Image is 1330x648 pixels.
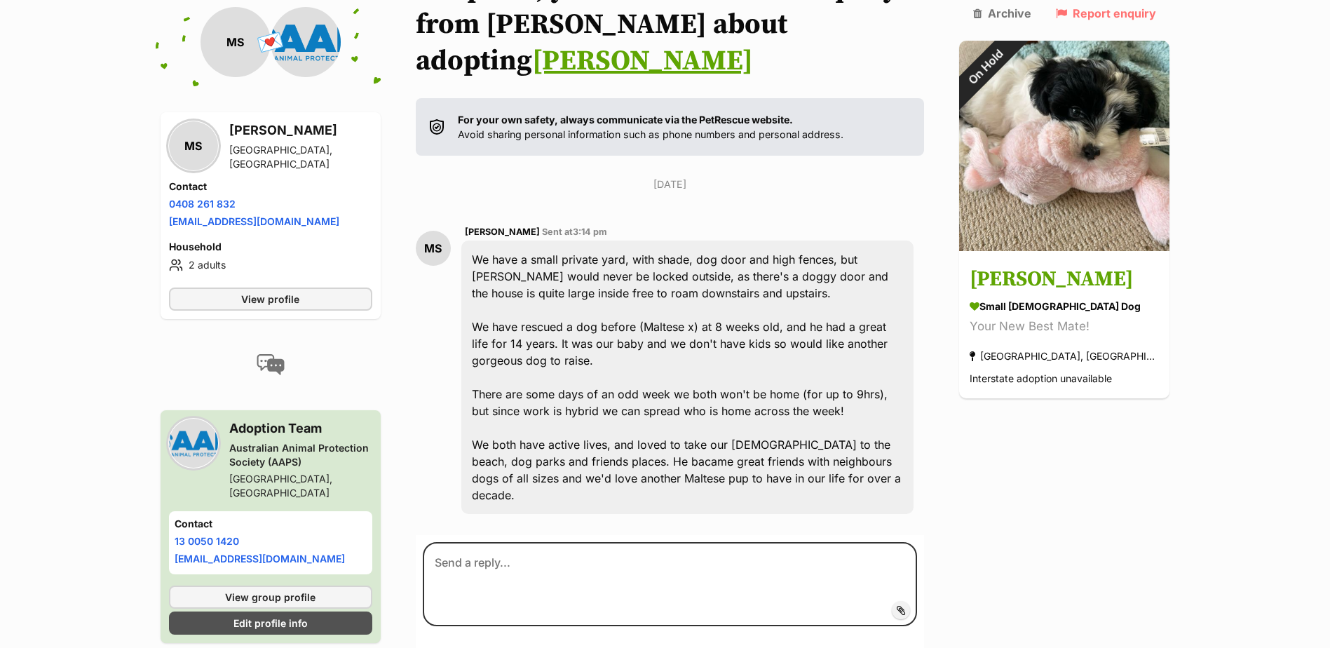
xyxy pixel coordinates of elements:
[542,227,607,237] span: Sent at
[970,264,1159,296] h3: [PERSON_NAME]
[1056,7,1156,20] a: Report enquiry
[169,257,372,274] li: 2 adults
[970,373,1112,385] span: Interstate adoption unavailable
[229,143,372,171] div: [GEOGRAPHIC_DATA], [GEOGRAPHIC_DATA]
[225,590,315,605] span: View group profile
[241,292,299,306] span: View profile
[458,114,793,126] strong: For your own safety, always communicate via the PetRescue website.
[169,288,372,311] a: View profile
[169,180,372,194] h4: Contact
[461,241,914,514] div: We have a small private yard, with shade, dog door and high fences, but [PERSON_NAME] would never...
[271,7,341,77] img: Australian Animal Protection Society (AAPS) profile pic
[169,121,218,170] div: MS
[458,112,843,142] p: Avoid sharing personal information such as phone numbers and personal address.
[175,517,367,531] h4: Contact
[970,318,1159,337] div: Your New Best Mate!
[959,254,1169,399] a: [PERSON_NAME] small [DEMOGRAPHIC_DATA] Dog Your New Best Mate! [GEOGRAPHIC_DATA], [GEOGRAPHIC_DAT...
[169,419,218,468] img: Australian Animal Protection Society (AAPS) profile pic
[169,215,339,227] a: [EMAIL_ADDRESS][DOMAIN_NAME]
[229,472,372,500] div: [GEOGRAPHIC_DATA], [GEOGRAPHIC_DATA]
[532,43,753,79] a: [PERSON_NAME]
[465,227,540,237] span: [PERSON_NAME]
[169,240,372,254] h4: Household
[233,616,308,630] span: Edit profile info
[416,177,925,191] p: [DATE]
[970,299,1159,314] div: small [DEMOGRAPHIC_DATA] Dog
[229,441,372,469] div: Australian Animal Protection Society (AAPS)
[573,227,607,237] span: 3:14 pm
[959,240,1169,254] a: On Hold
[940,22,1031,113] div: On Hold
[175,535,239,547] a: 13 0050 1420
[255,27,286,58] span: 💌
[201,7,271,77] div: MS
[970,347,1159,366] div: [GEOGRAPHIC_DATA], [GEOGRAPHIC_DATA]
[959,41,1169,251] img: Neville
[416,231,451,266] div: MS
[257,354,285,375] img: conversation-icon-4a6f8262b818ee0b60e3300018af0b2d0b884aa5de6e9bcb8d3d4eeb1a70a7c4.svg
[229,121,372,140] h3: [PERSON_NAME]
[973,7,1031,20] a: Archive
[169,586,372,609] a: View group profile
[229,419,372,438] h3: Adoption Team
[169,612,372,635] a: Edit profile info
[175,553,345,565] a: [EMAIL_ADDRESS][DOMAIN_NAME]
[169,198,236,210] a: 0408 261 832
